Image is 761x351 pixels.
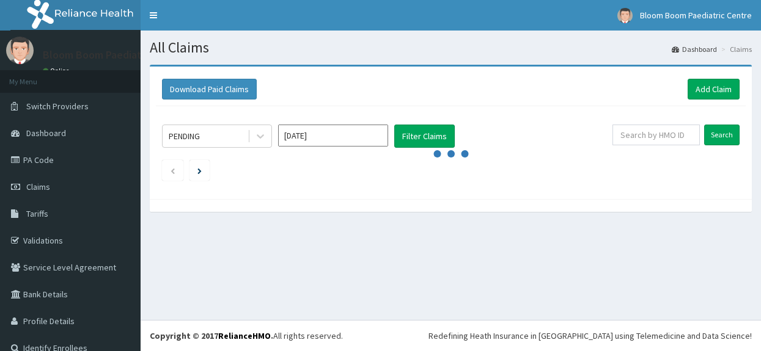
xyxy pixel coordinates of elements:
[197,165,202,176] a: Next page
[26,101,89,112] span: Switch Providers
[704,125,740,145] input: Search
[394,125,455,148] button: Filter Claims
[718,44,752,54] li: Claims
[672,44,717,54] a: Dashboard
[688,79,740,100] a: Add Claim
[640,10,752,21] span: Bloom Boom Paediatric Centre
[150,40,752,56] h1: All Claims
[433,136,469,172] svg: audio-loading
[162,79,257,100] button: Download Paid Claims
[278,125,388,147] input: Select Month and Year
[170,165,175,176] a: Previous page
[26,128,66,139] span: Dashboard
[617,8,633,23] img: User Image
[428,330,752,342] div: Redefining Heath Insurance in [GEOGRAPHIC_DATA] using Telemedicine and Data Science!
[218,330,271,341] a: RelianceHMO
[150,330,273,341] strong: Copyright © 2017 .
[612,125,700,145] input: Search by HMO ID
[43,49,189,60] p: Bloom Boom Paediatric Centre
[26,208,48,219] span: Tariffs
[43,67,72,75] a: Online
[169,130,200,142] div: PENDING
[141,320,761,351] footer: All rights reserved.
[6,37,34,64] img: User Image
[26,181,50,192] span: Claims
